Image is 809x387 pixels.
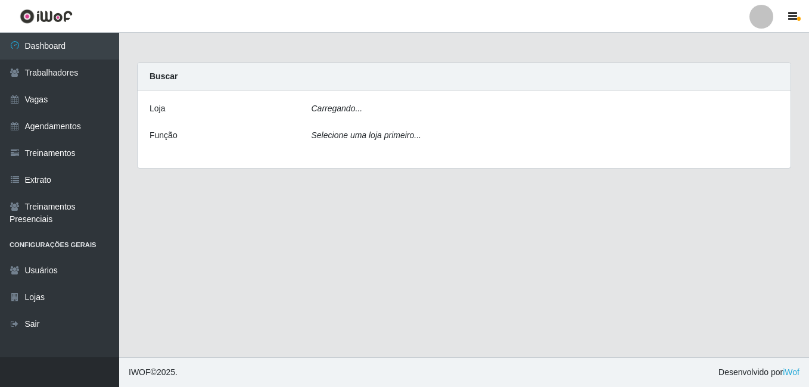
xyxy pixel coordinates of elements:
[150,129,178,142] label: Função
[312,130,421,140] i: Selecione uma loja primeiro...
[129,366,178,379] span: © 2025 .
[783,367,799,377] a: iWof
[718,366,799,379] span: Desenvolvido por
[150,71,178,81] strong: Buscar
[20,9,73,24] img: CoreUI Logo
[129,367,151,377] span: IWOF
[312,104,363,113] i: Carregando...
[150,102,165,115] label: Loja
